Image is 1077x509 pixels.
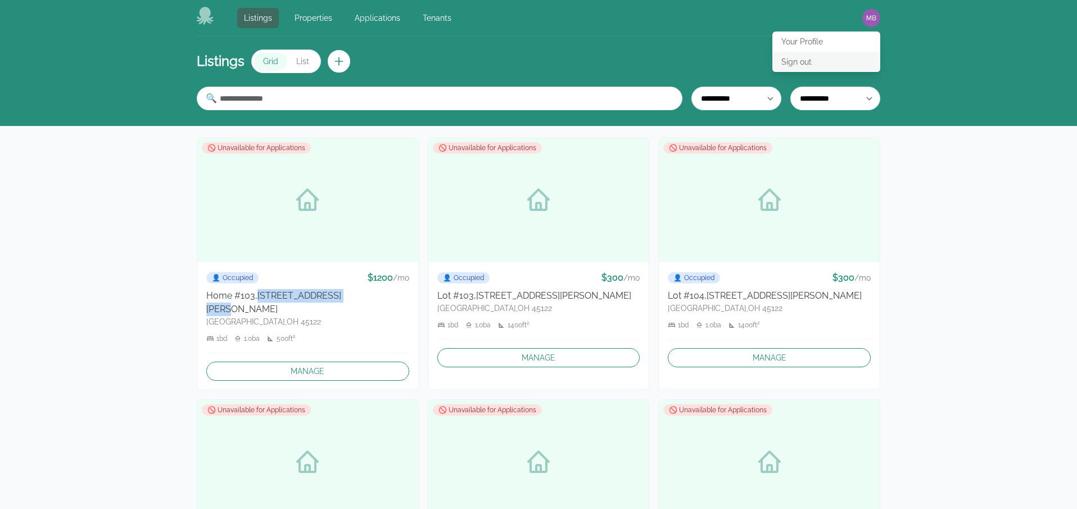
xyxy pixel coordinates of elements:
button: Grid [254,52,287,70]
a: Manage [206,362,409,381]
a: Manage [668,348,871,367]
a: Applications [348,8,407,28]
span: 1400 ft² [738,321,760,330]
span: occupied [212,273,220,282]
span: $ 300 [601,272,623,283]
span: Occupied [437,272,490,283]
p: [GEOGRAPHIC_DATA] , OH 45122 [206,316,409,327]
a: Listings [237,8,279,28]
span: 1.0 ba [244,334,260,343]
span: 500 ft² [277,334,296,343]
span: 🚫 Unavailable for Applications [202,142,311,154]
span: 1.0 ba [475,321,491,330]
button: Your Profile [772,31,880,52]
span: 🚫 Unavailable for Applications [202,404,311,416]
span: $ 300 [832,272,854,283]
span: 🚫 Unavailable for Applications [663,142,772,154]
span: 🚫 Unavailable for Applications [433,142,542,154]
h1: Listings [197,52,245,70]
span: 🚫 Unavailable for Applications [663,404,772,416]
p: [GEOGRAPHIC_DATA] , OH 45122 [437,303,640,314]
span: / mo [393,273,409,282]
a: Properties [288,8,339,28]
span: / mo [854,273,871,282]
button: Create new listing [328,50,350,73]
a: Tenants [416,8,458,28]
span: 1 bd [216,334,227,343]
span: 1.0 ba [705,321,721,330]
span: Occupied [206,272,259,283]
span: $ 1200 [368,272,393,283]
span: Occupied [668,272,720,283]
h3: Home #103, [STREET_ADDRESS][PERSON_NAME] [206,289,409,316]
span: 1 bd [678,321,689,330]
h3: Lot #103, [STREET_ADDRESS][PERSON_NAME] [437,289,640,303]
span: 1 bd [447,321,458,330]
button: Sign out [772,52,880,72]
span: occupied [673,273,682,282]
p: [GEOGRAPHIC_DATA] , OH 45122 [668,303,871,314]
span: occupied [443,273,451,282]
h3: Lot #104, [STREET_ADDRESS][PERSON_NAME] [668,289,871,303]
span: 1400 ft² [508,321,530,330]
span: / mo [623,273,640,282]
span: 🚫 Unavailable for Applications [433,404,542,416]
a: Manage [437,348,640,367]
button: List [287,52,318,70]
